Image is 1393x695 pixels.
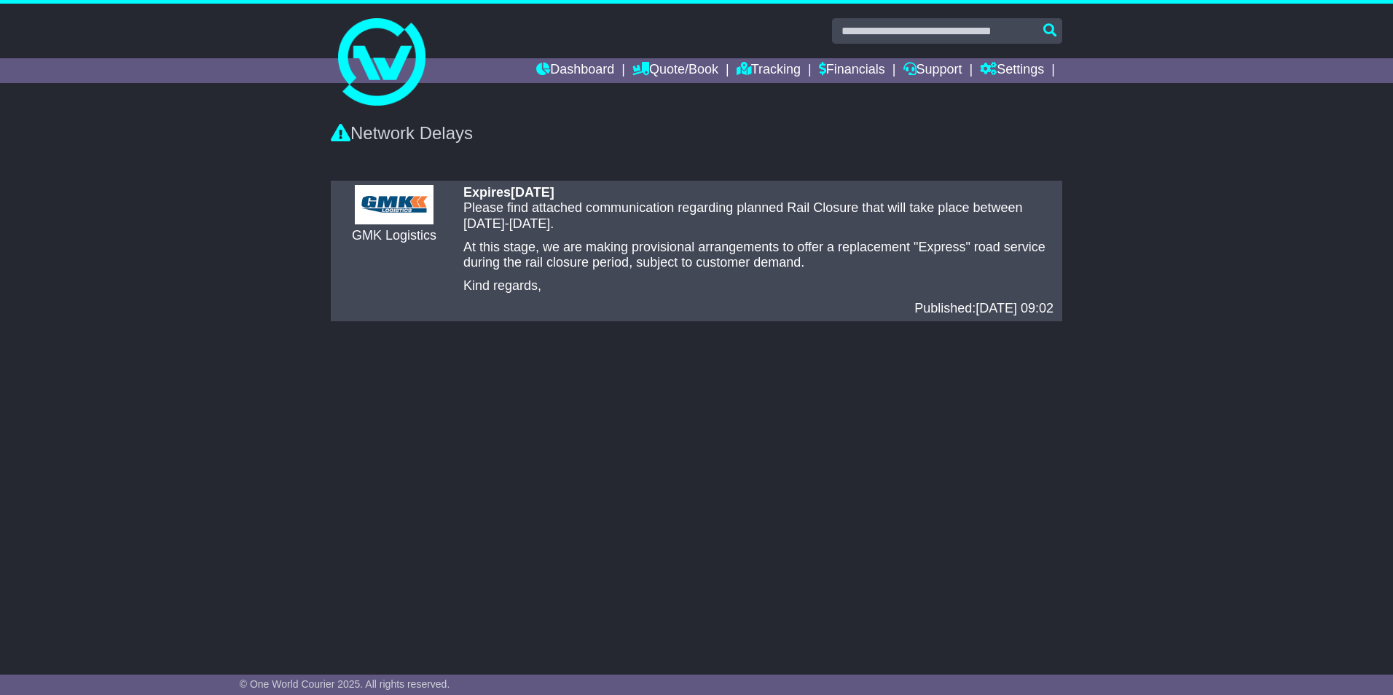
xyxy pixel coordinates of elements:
a: Support [903,58,962,83]
p: Kind regards, [463,278,1053,294]
a: Dashboard [536,58,614,83]
span: [DATE] [511,185,554,200]
span: © One World Courier 2025. All rights reserved. [240,678,450,690]
a: Settings [980,58,1044,83]
div: GMK Logistics [340,228,449,244]
a: Quote/Book [632,58,718,83]
a: Tracking [737,58,801,83]
span: [DATE] 09:02 [976,301,1053,315]
div: Network Delays [331,123,1062,144]
div: Published: [463,301,1053,317]
p: Please find attached communication regarding planned Rail Closure that will take place between [D... [463,200,1053,232]
p: At this stage, we are making provisional arrangements to offer a replacement "Express" road servi... [463,240,1053,271]
img: CarrierLogo [355,185,433,224]
div: Expires [463,185,1053,201]
a: Financials [819,58,885,83]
